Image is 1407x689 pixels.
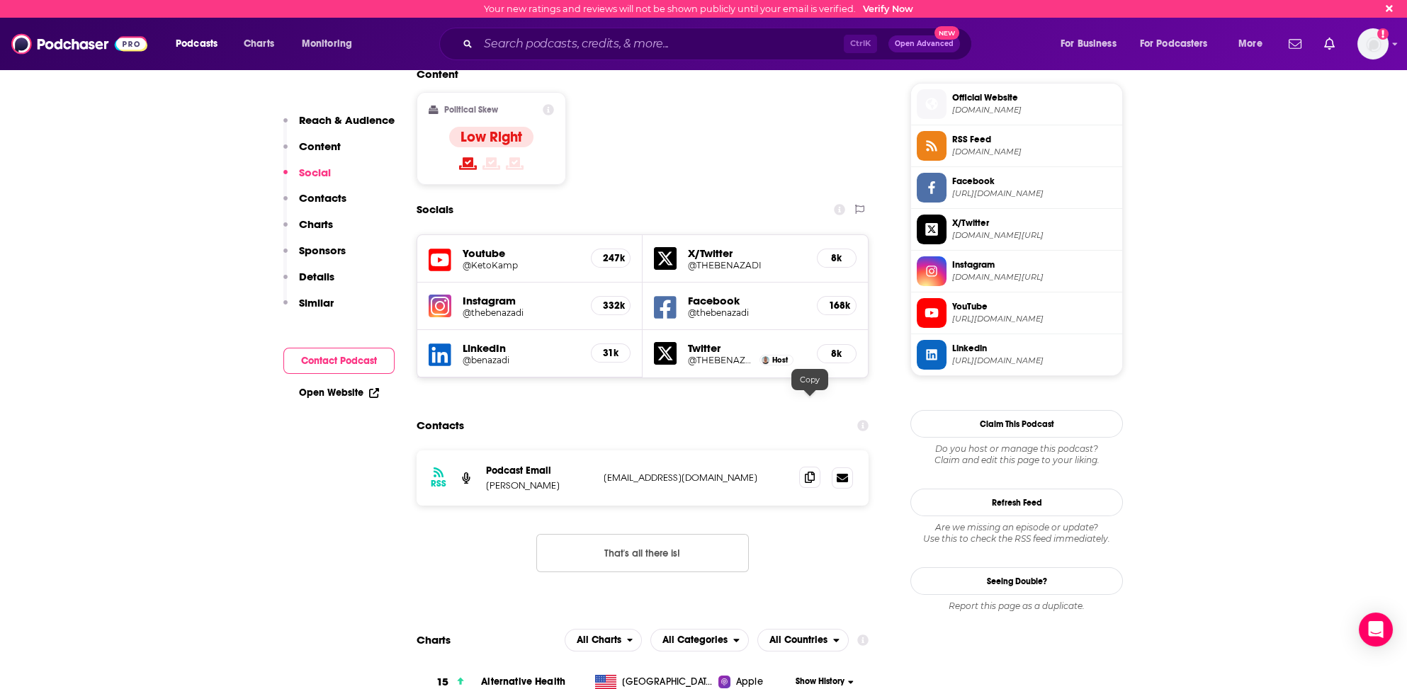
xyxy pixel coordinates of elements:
[952,105,1117,115] span: benazadi.com
[910,600,1123,612] div: Report this page as a duplicate.
[736,675,763,689] span: Apple
[166,33,236,55] button: open menu
[895,40,954,47] span: Open Advanced
[1283,32,1307,56] a: Show notifications dropdown
[688,260,806,271] a: @THEBENAZADI
[917,215,1117,244] a: X/Twitter[DOMAIN_NAME][URL]
[1357,28,1389,59] button: Show profile menu
[244,34,274,54] span: Charts
[484,4,913,14] div: Your new ratings and reviews will not be shown publicly until your email is verified.
[952,217,1117,229] span: X/Twitter
[589,675,719,689] a: [GEOGRAPHIC_DATA]
[829,300,844,312] h5: 168k
[1228,33,1280,55] button: open menu
[283,296,334,322] button: Similar
[1357,28,1389,59] img: User Profile
[1238,34,1262,54] span: More
[299,296,334,309] p: Similar
[302,34,352,54] span: Monitoring
[604,472,788,484] p: [EMAIL_ADDRESS][DOMAIN_NAME]
[917,131,1117,161] a: RSS Feed[DOMAIN_NAME]
[603,300,618,312] h5: 332k
[444,105,498,115] h2: Political Skew
[917,340,1117,370] a: Linkedin[URL][DOMAIN_NAME]
[762,356,769,364] img: Ben Azadi
[910,410,1123,438] button: Claim This Podcast
[431,478,446,489] h3: RSS
[429,295,451,317] img: iconImage
[486,465,592,477] p: Podcast Email
[299,387,379,399] a: Open Website
[910,443,1123,466] div: Claim and edit this page to your liking.
[829,348,844,360] h5: 8k
[417,196,453,223] h2: Socials
[283,113,395,139] button: Reach & Audience
[1357,28,1389,59] span: Logged in as BretAita
[650,629,749,651] h2: Categories
[688,294,806,307] h5: Facebook
[417,412,464,439] h2: Contacts
[283,270,334,296] button: Details
[234,33,283,55] a: Charts
[453,28,985,60] div: Search podcasts, credits, & more...
[463,246,580,260] h5: Youtube
[463,307,580,318] h5: @thebenazadi
[1140,34,1208,54] span: For Podcasters
[791,676,859,688] button: Show History
[603,252,618,264] h5: 247k
[1359,613,1393,647] div: Open Intercom Messenger
[283,166,331,192] button: Social
[688,341,806,355] h5: Twitter
[603,347,618,359] h5: 31k
[795,676,844,688] span: Show History
[910,567,1123,595] a: Seeing Double?
[577,635,621,645] span: All Charts
[463,294,580,307] h5: Instagram
[952,355,1117,366] span: https://www.linkedin.com/in/benazadi
[888,35,960,52] button: Open AdvancedNew
[952,175,1117,188] span: Facebook
[283,348,395,374] button: Contact Podcast
[622,675,714,689] span: United States
[910,443,1123,455] span: Do you host or manage this podcast?
[688,355,756,365] a: @THEBENAZADI
[952,91,1117,104] span: Official Website
[463,260,580,271] a: @KetoKamp
[299,217,333,231] p: Charts
[299,166,331,179] p: Social
[283,191,346,217] button: Contacts
[952,133,1117,146] span: RSS Feed
[299,244,346,257] p: Sponsors
[917,89,1117,119] a: Official Website[DOMAIN_NAME]
[952,188,1117,199] span: https://www.facebook.com/thebenazadi
[417,633,451,647] h2: Charts
[757,629,849,651] h2: Countries
[910,489,1123,516] button: Refresh Feed
[662,635,728,645] span: All Categories
[11,30,147,57] img: Podchaser - Follow, Share and Rate Podcasts
[299,191,346,205] p: Contacts
[417,67,857,81] h2: Content
[1377,28,1389,40] svg: Email not verified
[299,113,395,127] p: Reach & Audience
[478,33,844,55] input: Search podcasts, credits, & more...
[1131,33,1228,55] button: open menu
[952,258,1117,271] span: Instagram
[463,355,580,365] a: @benazadi
[283,217,333,244] button: Charts
[463,341,580,355] h5: LinkedIn
[460,128,522,146] h4: Low Right
[791,369,828,390] div: Copy
[688,307,806,318] a: @thebenazadi
[934,26,960,40] span: New
[917,256,1117,286] a: Instagram[DOMAIN_NAME][URL]
[481,676,565,688] a: Alternative Health
[565,629,643,651] button: open menu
